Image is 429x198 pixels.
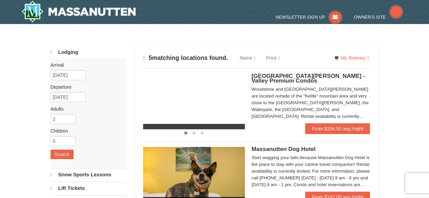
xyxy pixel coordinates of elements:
div: Woodstone and [GEOGRAPHIC_DATA][PERSON_NAME] are located outside of the "Kettle" mountain area an... [252,86,370,120]
span: [GEOGRAPHIC_DATA][PERSON_NAME] - Valley Premium Condos [252,73,365,84]
a: Snow Sports Lessons [51,168,126,181]
span: Owner's Site [354,15,386,20]
a: My Itinerary [330,53,373,63]
a: Massanutten Resort [21,1,136,22]
button: Search [51,150,74,159]
a: From $156.50 avg /night [305,123,370,134]
img: Massanutten Resort Logo [21,1,136,22]
a: Name [235,51,261,65]
span: Newsletter Sign Up [276,15,325,20]
label: Departure [51,84,121,90]
a: Price [261,51,285,65]
a: Newsletter Sign Up [276,15,342,20]
div: Start wagging your tails because Massanutten Dog Hotel is the place to stay with your canine trav... [252,154,370,188]
label: Arrival [51,62,121,68]
span: Massanutten Dog Hotel [252,146,316,152]
a: Lodging [51,46,126,59]
a: Owner's Site [354,15,403,20]
label: Adults [51,106,121,112]
a: Lift Tickets [51,182,126,195]
label: Children [51,128,121,134]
